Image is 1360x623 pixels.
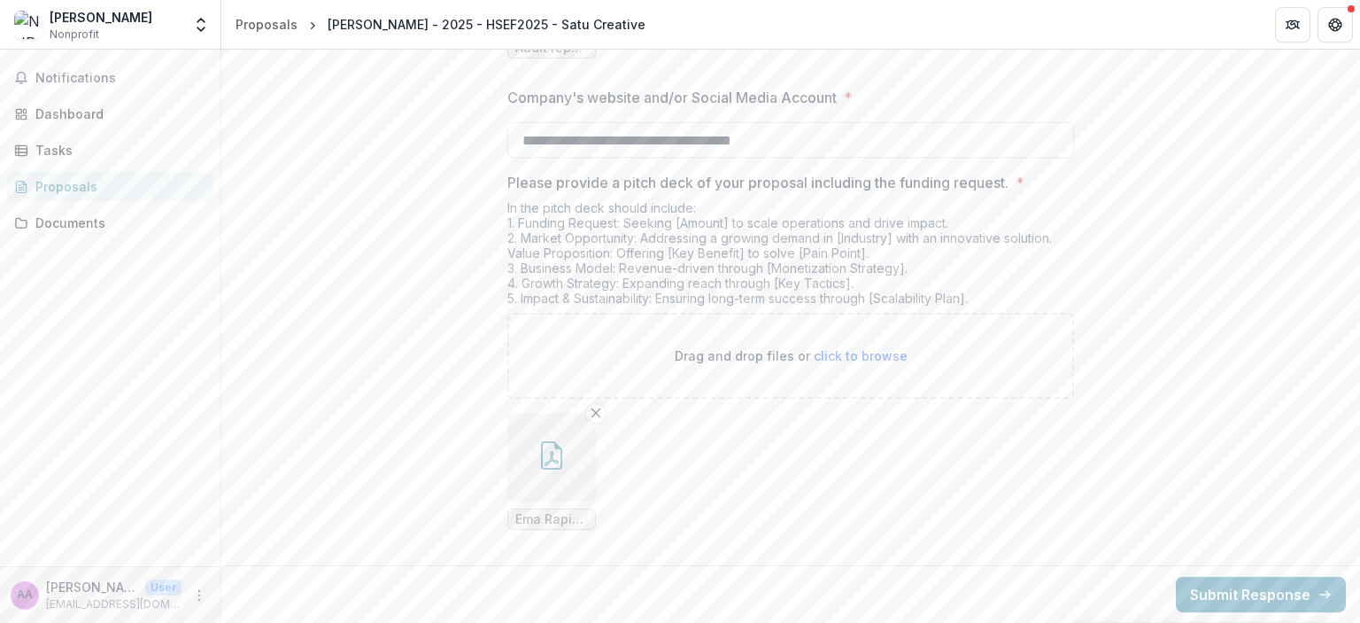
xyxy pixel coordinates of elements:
[7,136,213,165] a: Tasks
[1317,7,1353,43] button: Get Help
[228,12,305,37] a: Proposals
[50,8,152,27] div: [PERSON_NAME]
[7,208,213,238] a: Documents
[35,214,199,232] div: Documents
[17,589,33,601] div: Arina Azmi
[814,348,908,363] span: click to browse
[46,596,182,612] p: [EMAIL_ADDRESS][DOMAIN_NAME]
[1275,7,1310,43] button: Partners
[507,413,596,530] div: Remove FileEma Rapid Respond.pdf
[507,87,837,108] p: Company's website and/or Social Media Account
[46,578,138,596] p: [PERSON_NAME]
[35,71,206,86] span: Notifications
[35,177,199,196] div: Proposals
[35,141,199,160] div: Tasks
[7,64,213,92] button: Notifications
[675,347,908,365] p: Drag and drop files or
[189,7,213,43] button: Open entity switcher
[507,172,1008,193] p: Please provide a pitch deck of your proposal including the funding request.
[7,99,213,128] a: Dashboard
[515,512,588,527] span: Ema Rapid Respond.pdf
[145,580,182,596] p: User
[7,172,213,201] a: Proposals
[35,105,199,123] div: Dashboard
[50,27,99,43] span: Nonprofit
[228,12,653,37] nav: breadcrumb
[585,402,607,424] button: Remove File
[14,11,42,39] img: NUR ARINA SYAHEERA BINTI AZMI
[507,200,1074,313] div: In the pitch deck should include: 1. Funding Request: Seeking [Amount] to scale operations and dr...
[328,15,645,34] div: [PERSON_NAME] - 2025 - HSEF2025 - Satu Creative
[1176,577,1346,612] button: Submit Response
[236,15,297,34] div: Proposals
[189,585,210,606] button: More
